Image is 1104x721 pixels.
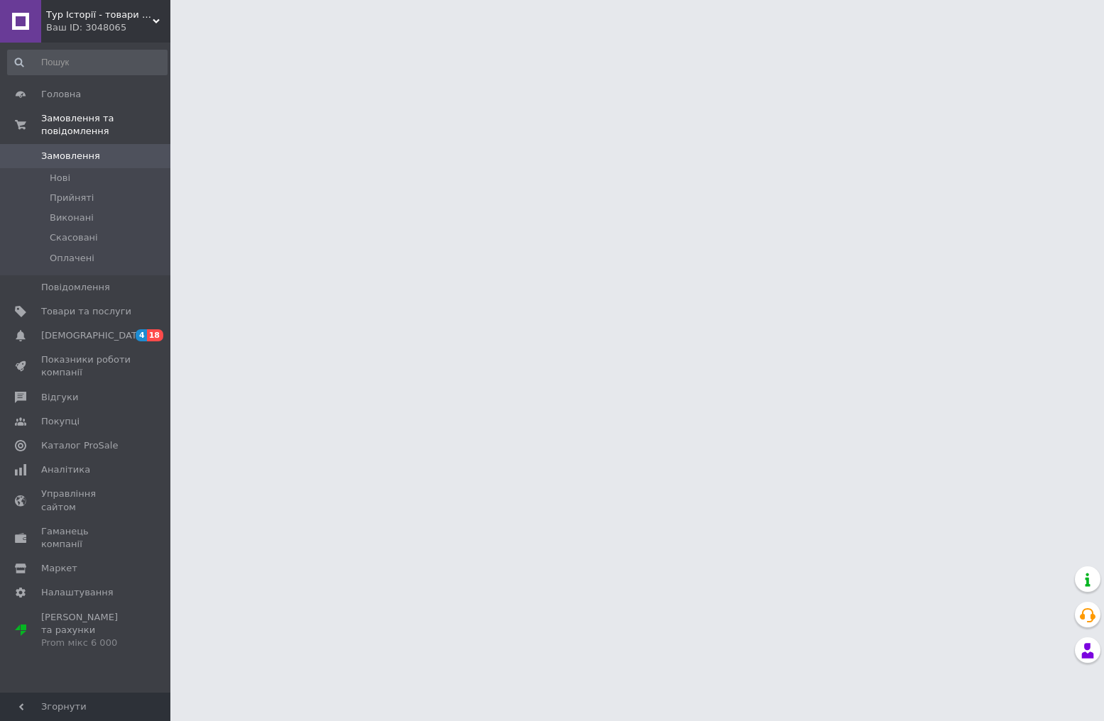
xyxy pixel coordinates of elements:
[46,9,153,21] span: Тур Історії - товари для риболовлі
[41,150,100,163] span: Замовлення
[41,353,131,379] span: Показники роботи компанії
[50,172,70,185] span: Нові
[41,88,81,101] span: Головна
[41,586,114,599] span: Налаштування
[41,281,110,294] span: Повідомлення
[50,252,94,265] span: Оплачені
[41,391,78,404] span: Відгуки
[50,192,94,204] span: Прийняті
[41,305,131,318] span: Товари та послуги
[136,329,147,341] span: 4
[147,329,163,341] span: 18
[7,50,168,75] input: Пошук
[41,415,80,428] span: Покупці
[41,463,90,476] span: Аналітика
[41,637,131,649] div: Prom мікс 6 000
[41,611,131,650] span: [PERSON_NAME] та рахунки
[41,488,131,513] span: Управління сайтом
[50,211,94,224] span: Виконані
[41,439,118,452] span: Каталог ProSale
[50,231,98,244] span: Скасовані
[41,562,77,575] span: Маркет
[41,112,170,138] span: Замовлення та повідомлення
[41,525,131,551] span: Гаманець компанії
[41,329,146,342] span: [DEMOGRAPHIC_DATA]
[46,21,170,34] div: Ваш ID: 3048065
